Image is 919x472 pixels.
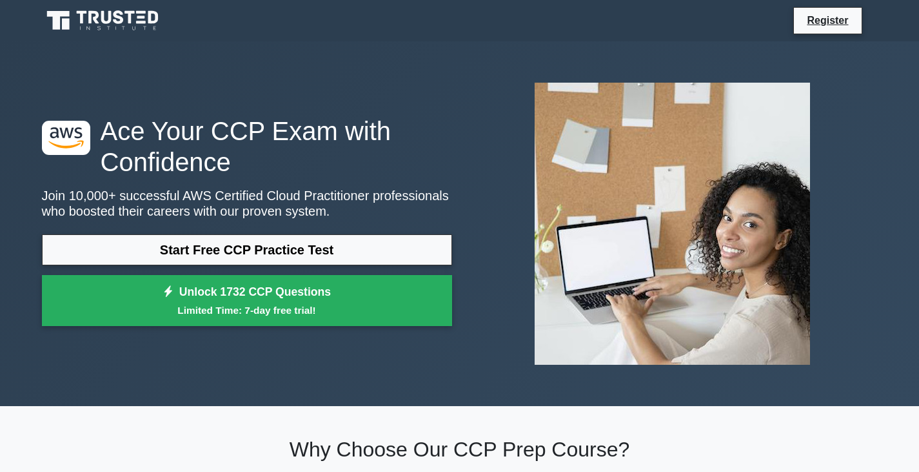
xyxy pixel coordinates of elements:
p: Join 10,000+ successful AWS Certified Cloud Practitioner professionals who boosted their careers ... [42,188,452,219]
a: Register [799,12,856,28]
a: Unlock 1732 CCP QuestionsLimited Time: 7-day free trial! [42,275,452,327]
h1: Ace Your CCP Exam with Confidence [42,116,452,178]
a: Start Free CCP Practice Test [42,234,452,265]
small: Limited Time: 7-day free trial! [58,303,436,318]
h2: Why Choose Our CCP Prep Course? [42,437,878,462]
